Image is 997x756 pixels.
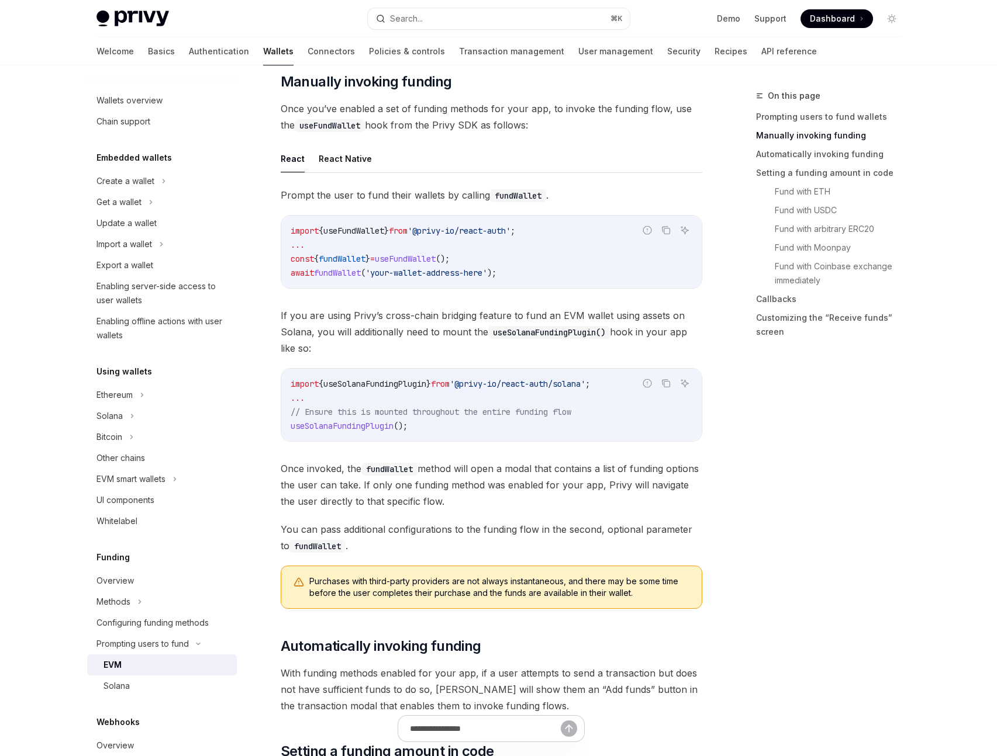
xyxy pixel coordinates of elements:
[431,379,450,389] span: from
[308,37,355,65] a: Connectors
[96,258,153,272] div: Export a wallet
[87,735,237,756] a: Overview
[96,216,157,230] div: Update a wallet
[323,379,426,389] span: useSolanaFundingPlugin
[756,308,910,341] a: Customizing the “Receive funds” screen
[96,451,145,465] div: Other chains
[281,100,702,133] span: Once you’ve enabled a set of funding methods for your app, to invoke the funding flow, use the ho...
[561,720,577,737] button: Send message
[756,107,910,126] a: Prompting users to fund wallets
[87,192,237,213] button: Get a wallet
[319,254,365,264] span: fundWallet
[293,577,305,588] svg: Warning
[361,463,418,476] code: fundWallet
[761,37,817,65] a: API reference
[87,633,237,654] button: Prompting users to fund
[370,254,375,264] span: =
[368,8,630,29] button: Search...⌘K
[390,12,423,26] div: Search...
[436,254,450,264] span: ();
[291,226,319,236] span: import
[756,126,910,145] a: Manually invoking funding
[717,13,740,25] a: Demo
[291,240,305,250] span: ...
[309,575,690,599] span: Purchases with third-party providers are not always instantaneous, and there may be some time bef...
[490,189,546,202] code: fundWallet
[96,616,209,630] div: Configuring funding methods
[96,195,142,209] div: Get a wallet
[87,469,237,490] button: EVM smart wallets
[365,268,487,278] span: 'your-wallet-address-here'
[87,255,237,276] a: Export a wallet
[677,223,692,238] button: Ask AI
[96,637,189,651] div: Prompting users to fund
[488,326,610,339] code: useSolanaFundingPlugin()
[756,145,910,164] a: Automatically invoking funding
[640,223,655,238] button: Report incorrect code
[87,111,237,132] a: Chain support
[810,13,855,25] span: Dashboard
[756,290,910,308] a: Callbacks
[104,658,122,672] div: EVM
[756,164,910,182] a: Setting a funding amount in code
[677,376,692,391] button: Ask AI
[96,237,152,251] div: Import a wallet
[104,679,130,693] div: Solana
[756,238,910,257] a: Fund with Moonpay
[87,384,237,405] button: Ethereum
[96,388,133,402] div: Ethereum
[281,307,702,356] span: If you are using Privy’s cross-chain bridging feature to fund an EVM wallet using assets on Solan...
[96,574,134,588] div: Overview
[389,226,408,236] span: from
[487,268,496,278] span: );
[658,376,674,391] button: Copy the contents from the code block
[289,540,346,553] code: fundWallet
[281,72,452,91] span: Manually invoking funding
[754,13,786,25] a: Support
[361,268,365,278] span: (
[394,421,408,431] span: ();
[281,637,481,656] span: Automatically invoking funding
[87,276,237,311] a: Enabling server-side access to user wallets
[585,379,590,389] span: ;
[667,37,701,65] a: Security
[295,119,365,132] code: useFundWallet
[87,448,237,469] a: Other chains
[768,89,820,103] span: On this page
[281,187,702,203] span: Prompt the user to fund their wallets by calling .
[291,421,394,431] span: useSolanaFundingPlugin
[96,11,169,27] img: light logo
[375,254,436,264] span: useFundWallet
[96,174,154,188] div: Create a wallet
[715,37,747,65] a: Recipes
[189,37,249,65] a: Authentication
[882,9,901,28] button: Toggle dark mode
[148,37,175,65] a: Basics
[263,37,294,65] a: Wallets
[319,145,372,172] button: React Native
[756,220,910,238] a: Fund with arbitrary ERC20
[96,514,137,528] div: Whitelabel
[281,665,702,714] span: With funding methods enabled for your app, if a user attempts to send a transaction but does not ...
[640,376,655,391] button: Report incorrect code
[323,226,384,236] span: useFundWallet
[96,93,163,107] div: Wallets overview
[426,379,431,389] span: }
[87,490,237,511] a: UI components
[87,426,237,448] button: Bitcoin
[96,715,140,729] h5: Webhooks
[87,405,237,426] button: Solana
[658,223,674,238] button: Copy the contents from the code block
[578,37,653,65] a: User management
[87,591,237,612] button: Methods
[87,171,237,192] button: Create a wallet
[96,279,230,307] div: Enabling server-side access to user wallets
[314,254,319,264] span: {
[801,9,873,28] a: Dashboard
[319,226,323,236] span: {
[87,612,237,633] a: Configuring funding methods
[96,151,172,165] h5: Embedded wallets
[96,314,230,342] div: Enabling offline actions with user wallets
[87,511,237,532] a: Whitelabel
[87,213,237,234] a: Update a wallet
